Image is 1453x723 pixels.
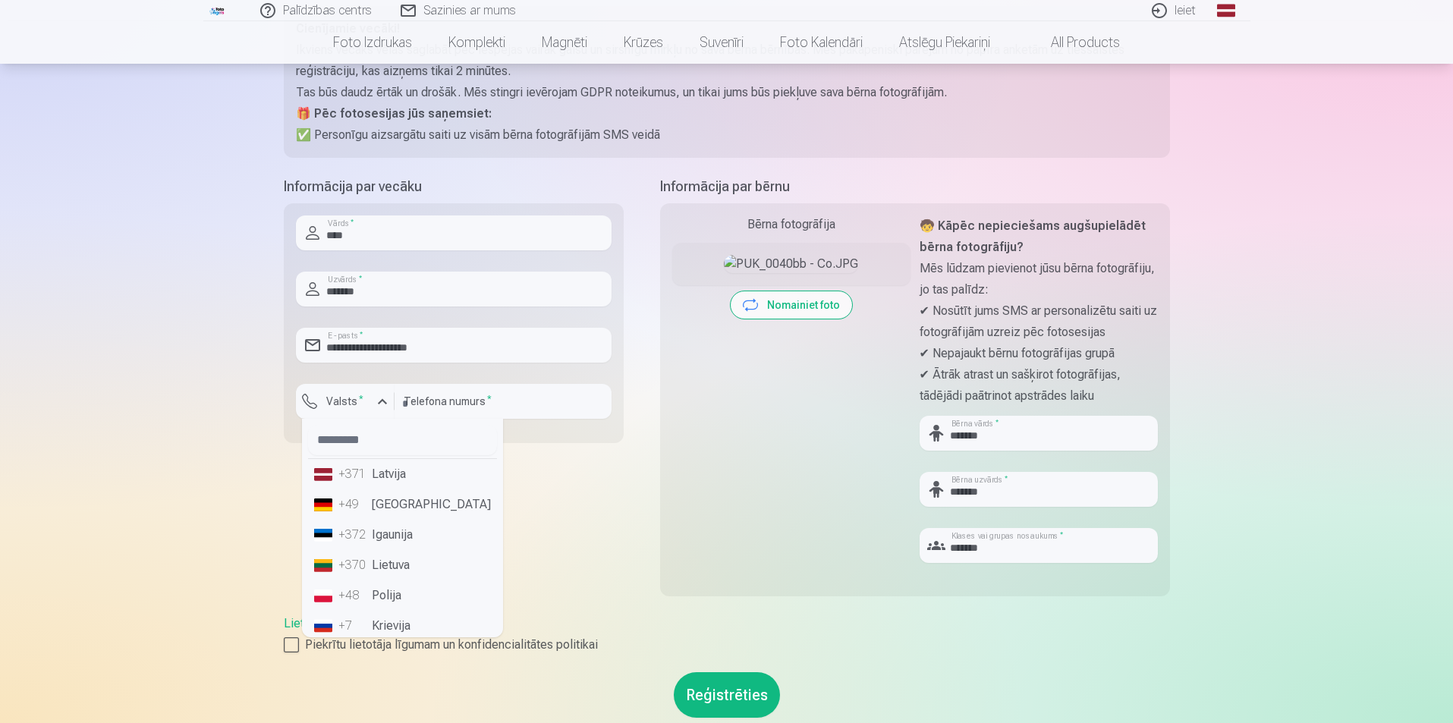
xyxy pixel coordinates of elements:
[308,459,497,489] li: Latvija
[338,465,369,483] div: +371
[338,526,369,544] div: +372
[731,291,852,319] button: Nomainiet foto
[724,255,858,273] img: PUK_0040bb - Co.JPG
[920,343,1158,364] p: ✔ Nepajaukt bērnu fotogrāfijas grupā
[296,124,1158,146] p: ✅ Personīgu aizsargātu saiti uz visām bērna fotogrāfijām SMS veidā
[920,300,1158,343] p: ✔ Nosūtīt jums SMS ar personalizētu saiti uz fotogrāfijām uzreiz pēc fotosesijas
[660,176,1170,197] h5: Informācija par bērnu
[920,258,1158,300] p: Mēs lūdzam pievienot jūsu bērna fotogrāfiju, jo tas palīdz:
[296,384,395,419] button: Valsts*
[338,556,369,574] div: +370
[209,6,226,15] img: /fa1
[338,617,369,635] div: +7
[308,520,497,550] li: Igaunija
[674,672,780,718] button: Reģistrēties
[681,21,762,64] a: Suvenīri
[1008,21,1138,64] a: All products
[430,21,524,64] a: Komplekti
[338,586,369,605] div: +48
[605,21,681,64] a: Krūzes
[284,636,1170,654] label: Piekrītu lietotāja līgumam un konfidencialitātes politikai
[296,82,1158,103] p: Tas būs daudz ērtāk un drošāk. Mēs stingri ievērojam GDPR noteikumus, un tikai jums būs piekļuve ...
[881,21,1008,64] a: Atslēgu piekariņi
[308,611,497,641] li: Krievija
[296,106,492,121] strong: 🎁 Pēc fotosesijas jūs saņemsiet:
[308,580,497,611] li: Polija
[672,215,910,234] div: Bērna fotogrāfija
[524,21,605,64] a: Magnēti
[920,218,1146,254] strong: 🧒 Kāpēc nepieciešams augšupielādēt bērna fotogrāfiju?
[296,419,395,431] div: Lauks ir obligāts
[284,615,1170,654] div: ,
[308,489,497,520] li: [GEOGRAPHIC_DATA]
[284,616,380,630] a: Lietošanas līgums
[308,550,497,580] li: Lietuva
[315,21,430,64] a: Foto izdrukas
[320,394,370,409] label: Valsts
[762,21,881,64] a: Foto kalendāri
[338,495,369,514] div: +49
[920,364,1158,407] p: ✔ Ātrāk atrast un sašķirot fotogrāfijas, tādējādi paātrinot apstrādes laiku
[284,176,624,197] h5: Informācija par vecāku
